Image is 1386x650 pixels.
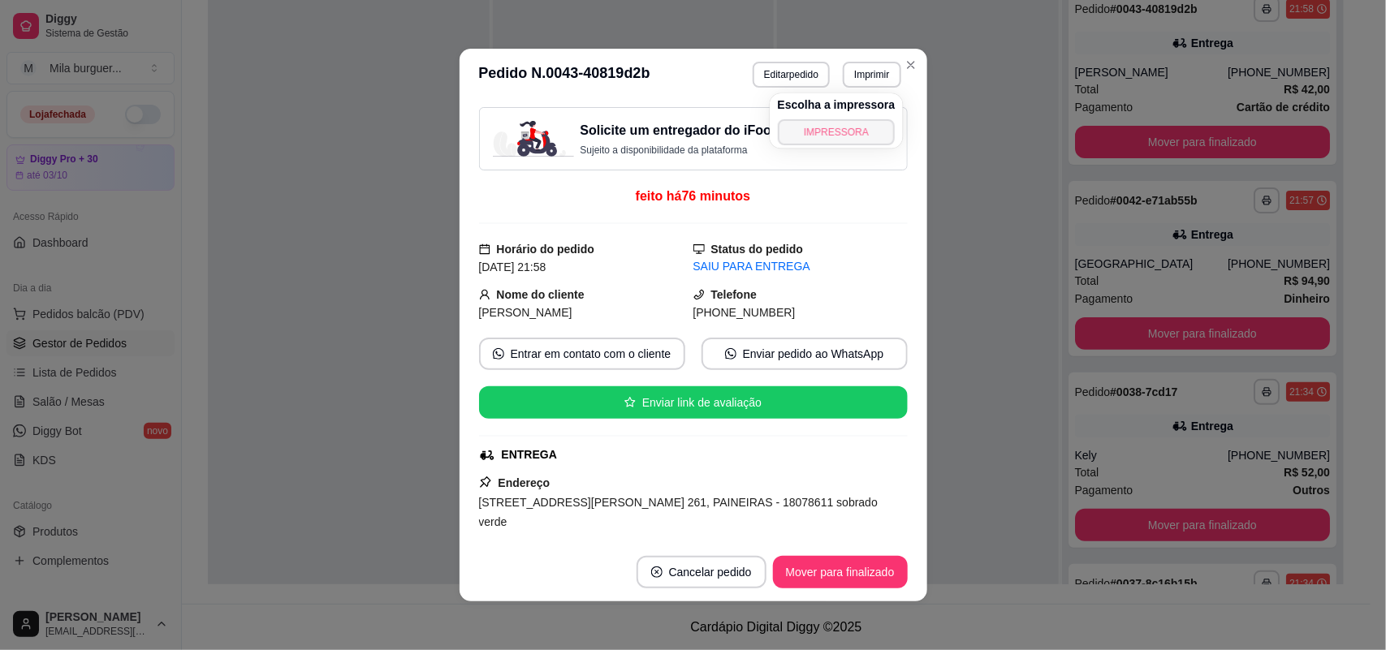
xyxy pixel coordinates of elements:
img: delivery-image [493,121,574,157]
h3: Pedido N. 0043-40819d2b [479,62,650,88]
span: calendar [479,243,490,255]
span: [PHONE_NUMBER] [693,306,796,319]
span: feito há 76 minutos [636,189,750,203]
strong: Endereço [499,476,551,489]
span: whats-app [725,348,736,359]
span: phone [693,289,705,300]
strong: Telefone [711,288,758,301]
button: Close [898,52,924,78]
span: user [479,289,490,300]
span: whats-app [493,348,504,359]
h4: Escolha a impressora [778,97,896,113]
span: star [624,397,636,408]
span: [STREET_ADDRESS][PERSON_NAME] 261, PAINEIRAS - 18078611 sobrado verde [479,496,879,528]
strong: Nome do cliente [497,288,585,301]
button: Mover para finalizado [773,556,908,588]
strong: Horário do pedido [497,243,595,256]
button: starEnviar link de avaliação [479,386,908,419]
p: Sujeito a disponibilidade da plataforma [581,144,779,157]
span: close-circle [651,566,663,578]
span: desktop [693,243,705,255]
strong: Status do pedido [711,243,804,256]
span: [PERSON_NAME] [479,306,572,319]
button: IMPRESSORA [778,119,896,145]
span: pushpin [479,476,492,489]
div: ENTREGA [502,446,557,463]
button: Editarpedido [753,62,830,88]
button: close-circleCancelar pedido [637,556,766,588]
button: whats-appEnviar pedido ao WhatsApp [702,338,908,370]
h3: Solicite um entregador do iFood [581,121,779,140]
span: [DATE] 21:58 [479,260,546,273]
button: whats-appEntrar em contato com o cliente [479,338,685,370]
button: Imprimir [843,62,900,88]
div: SAIU PARA ENTREGA [693,258,908,275]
